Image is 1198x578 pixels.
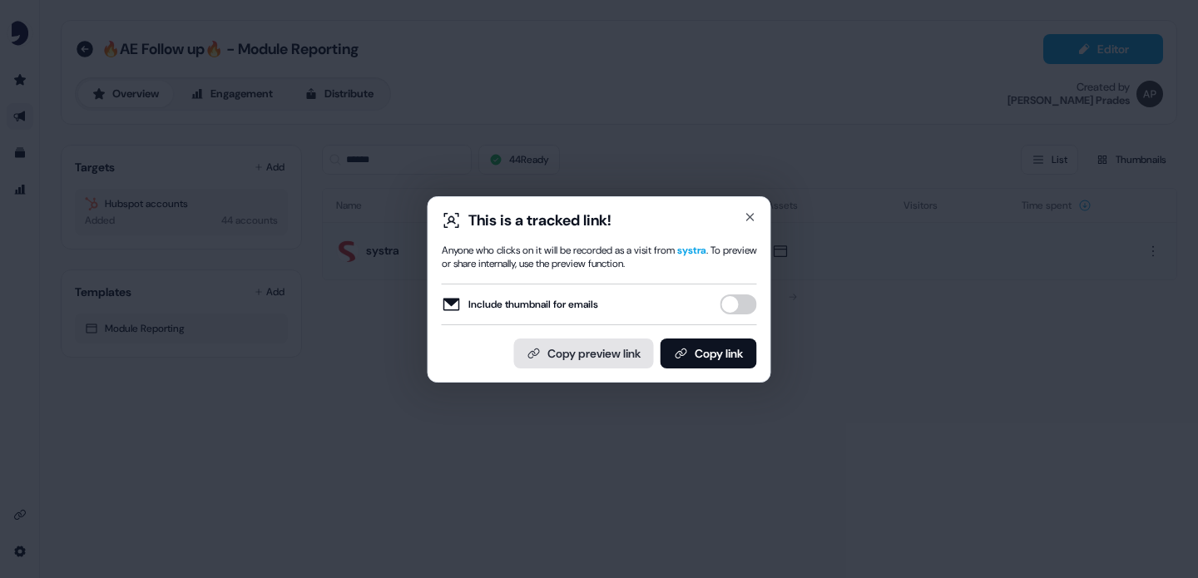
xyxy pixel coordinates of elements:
div: Anyone who clicks on it will be recorded as a visit from . To preview or share internally, use th... [442,244,757,270]
span: systra [677,244,706,257]
button: Copy preview link [514,338,654,368]
div: This is a tracked link! [468,210,611,230]
label: Include thumbnail for emails [442,294,598,314]
button: Copy link [661,338,757,368]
